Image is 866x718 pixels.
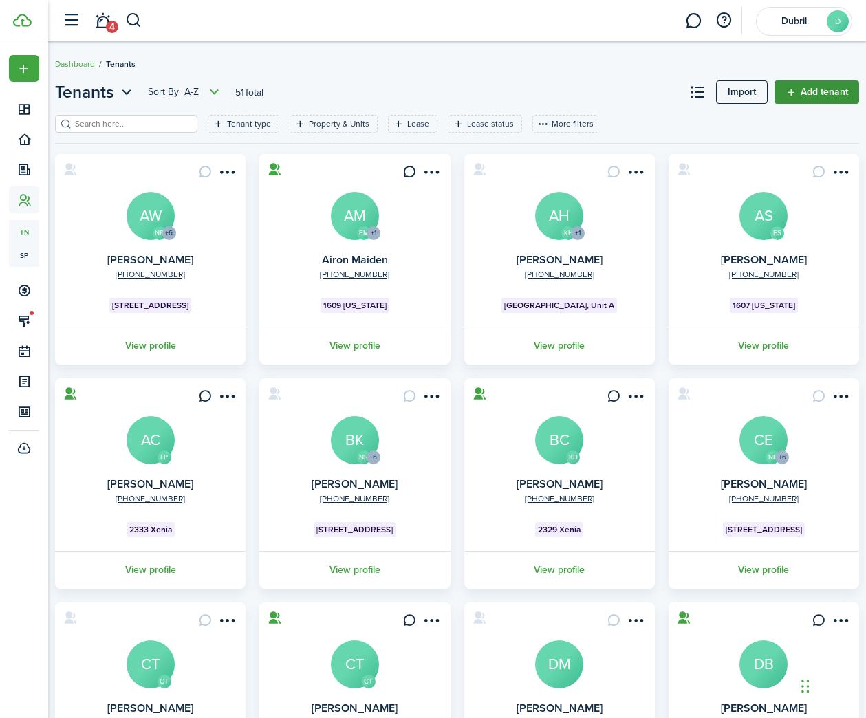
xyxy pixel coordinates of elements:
a: CT [331,640,379,688]
header-page-total: 51 Total [235,85,263,100]
a: AH [535,192,583,240]
span: 2333 Xenia [129,523,172,536]
a: tn [9,220,39,243]
avatar-text: CT [362,675,376,688]
avatar-text: CT [158,675,171,688]
iframe: Chat Widget [797,652,866,718]
filter-tag: Open filter [208,115,279,133]
button: Open menu [829,613,851,632]
a: AS [739,192,788,240]
button: Open menu [625,165,647,184]
a: View profile [53,327,248,365]
a: AW [127,192,175,240]
a: [PHONE_NUMBER] [116,492,185,505]
a: Messaging [680,3,706,39]
span: [STREET_ADDRESS] [316,523,393,536]
a: Add tenant [775,80,859,104]
filter-tag-label: Property & Units [309,118,369,130]
button: Open menu [420,389,442,408]
button: Open menu [420,613,442,632]
a: CT [127,640,175,688]
a: View profile [667,551,861,589]
a: BK [331,416,379,464]
button: Open menu [625,389,647,408]
a: Import [716,80,768,104]
button: Open menu [55,80,136,105]
button: Sort byA-Z [148,84,223,100]
avatar-counter: +1 [367,226,380,240]
a: [PERSON_NAME] [721,252,807,268]
button: Open menu [215,389,237,408]
a: [PERSON_NAME] [107,252,193,268]
span: Sort by [148,85,184,99]
a: [PHONE_NUMBER] [320,492,389,505]
button: Search [125,9,142,32]
avatar-text: KH [561,226,575,240]
avatar-text: NR [153,226,166,240]
button: Open menu [9,55,39,82]
filter-tag-label: Tenant type [227,118,271,130]
a: sp [9,243,39,267]
avatar-counter: +1 [571,226,585,240]
filter-tag: Open filter [388,115,437,133]
a: [PERSON_NAME] [517,252,603,268]
input: Search here... [72,118,193,131]
a: [PHONE_NUMBER] [525,492,594,505]
a: [PERSON_NAME] [721,476,807,492]
a: View profile [667,327,861,365]
a: [PERSON_NAME] [721,700,807,716]
avatar-counter: +6 [162,226,176,240]
a: BC [535,416,583,464]
span: Tenants [55,80,114,105]
span: A-Z [184,85,199,99]
button: More filters [532,115,598,133]
button: Tenants [55,80,136,105]
button: Open menu [625,613,647,632]
a: View profile [462,327,657,365]
avatar-text: FM [357,226,371,240]
a: CE [739,416,788,464]
button: Open menu [148,84,223,100]
span: 1609 [US_STATE] [323,299,387,312]
span: Tenants [106,58,136,70]
span: 1607 [US_STATE] [733,299,795,312]
a: View profile [53,551,248,589]
a: AC [127,416,175,464]
a: [PERSON_NAME] [107,700,193,716]
button: Open menu [215,613,237,632]
button: Open menu [829,165,851,184]
avatar-text: NR [766,450,779,464]
a: [PERSON_NAME] [312,700,398,716]
a: DM [535,640,583,688]
a: View profile [257,551,452,589]
a: [PHONE_NUMBER] [729,268,799,281]
avatar-text: LP [158,450,171,464]
span: 2329 Xenia [538,523,581,536]
avatar-text: D [827,10,849,32]
span: 4 [106,21,118,33]
span: Dubril [766,17,821,26]
img: TenantCloud [13,14,32,27]
span: [STREET_ADDRESS] [112,299,188,312]
a: View profile [462,551,657,589]
div: Drag [801,666,810,707]
a: AM [331,192,379,240]
a: [PERSON_NAME] [107,476,193,492]
a: Airon Maiden [322,252,388,268]
button: Open menu [829,389,851,408]
a: [PERSON_NAME] [517,476,603,492]
button: Open menu [215,165,237,184]
span: [GEOGRAPHIC_DATA], Unit A [504,299,614,312]
span: [STREET_ADDRESS] [726,523,802,536]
